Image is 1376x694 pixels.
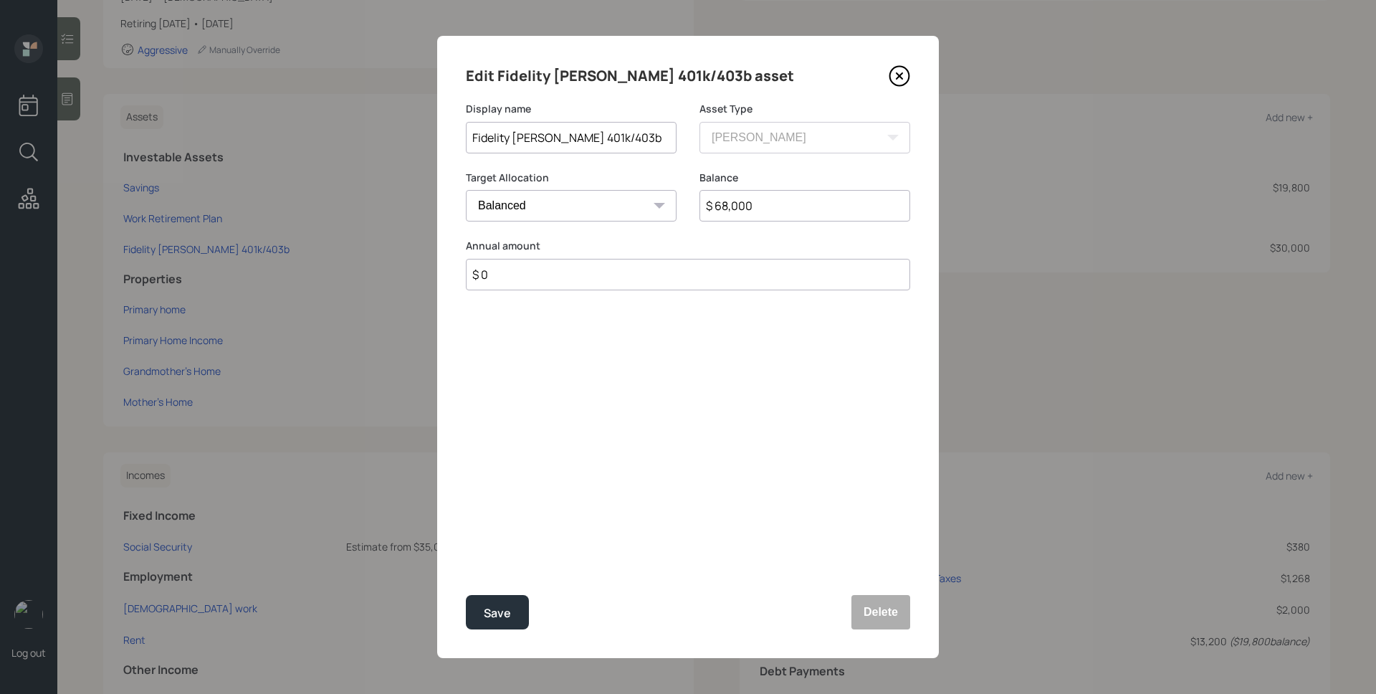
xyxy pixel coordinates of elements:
[699,171,910,185] label: Balance
[851,595,910,629] button: Delete
[466,102,677,116] label: Display name
[466,239,910,253] label: Annual amount
[466,65,794,87] h4: Edit Fidelity [PERSON_NAME] 401k/403b asset
[466,595,529,629] button: Save
[484,604,511,623] div: Save
[466,171,677,185] label: Target Allocation
[699,102,910,116] label: Asset Type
